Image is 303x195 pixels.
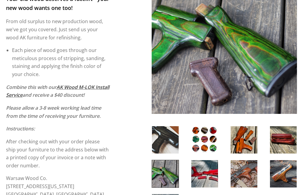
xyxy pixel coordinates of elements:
[6,105,101,119] em: Please allow a 3-8 week working lead time from the time of receiving your furniture.
[12,46,111,78] li: Each piece of wood goes through our meticulous process of stripping, sanding, staining and applyi...
[6,17,111,41] p: From old surplus to new production wood, we've got you covered. Just send us your wood AK furnitu...
[191,126,218,154] img: AK Wood Refinishing Service
[270,126,297,154] img: AK Wood Refinishing Service
[6,175,47,181] span: Warsaw Wood Co.
[6,125,35,132] em: Instructions:
[191,160,218,187] img: AK Wood Refinishing Service
[152,126,179,154] img: AK Wood Refinishing Service
[6,183,74,190] span: [STREET_ADDRESS][US_STATE]
[270,160,297,187] img: AK Wood Refinishing Service
[152,160,179,187] img: AK Wood Refinishing Service
[6,84,109,99] em: Combine this with our and receive a $40 discount!
[231,126,257,154] img: AK Wood Refinishing Service
[231,160,257,187] img: AK Wood Refinishing Service
[6,84,109,99] a: AK Wood M-LOK Install Service
[6,138,111,170] p: After checking out with your order please ship your furniture to the address below with a printed...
